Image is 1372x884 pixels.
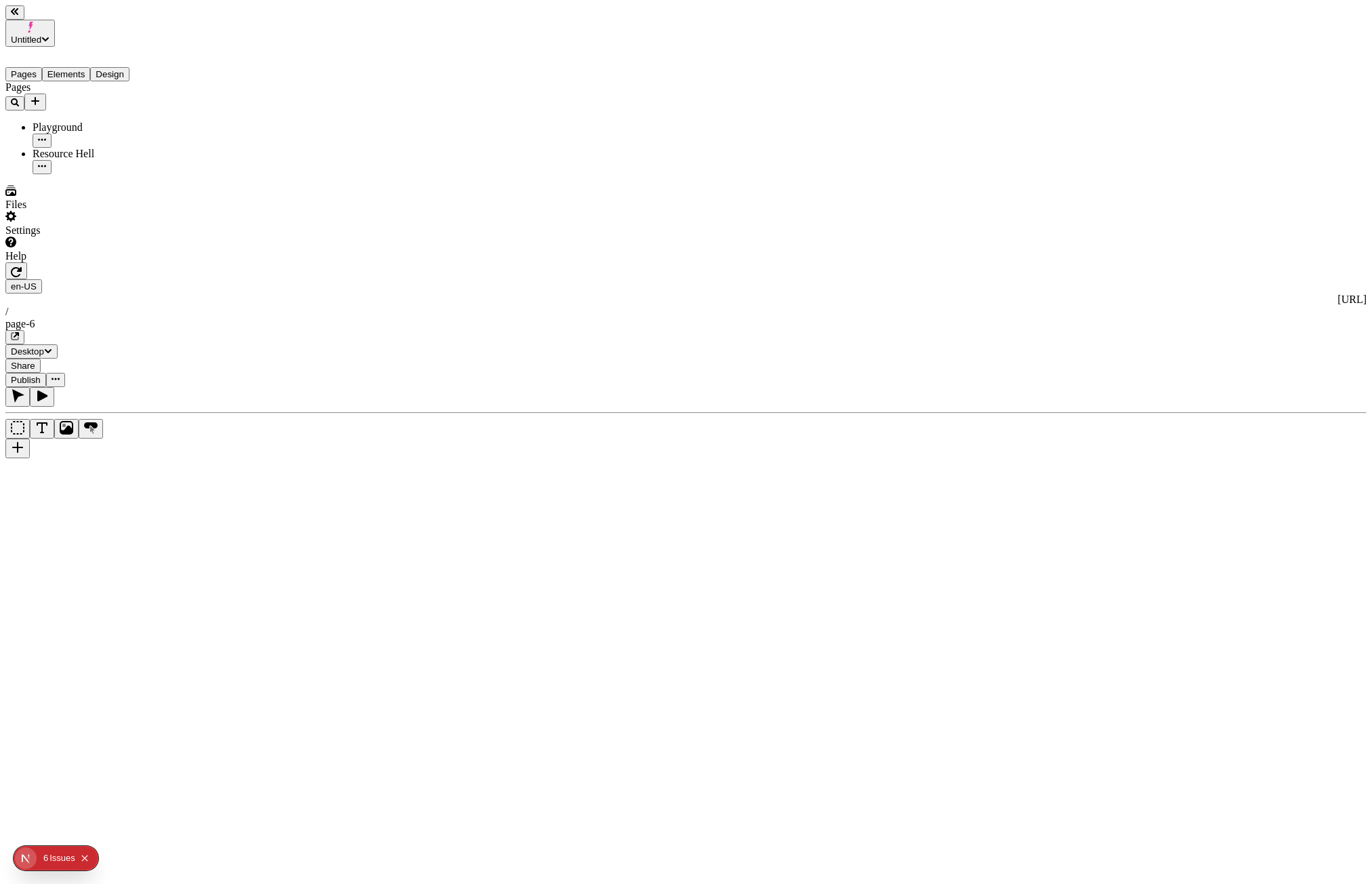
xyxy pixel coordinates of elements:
[30,419,54,439] button: Text
[11,361,35,371] span: Share
[5,419,30,439] button: Box
[5,199,168,211] div: Files
[5,294,1367,306] div: [URL]
[5,20,55,47] button: Untitled
[5,359,41,373] button: Share
[5,373,46,387] button: Publish
[33,121,168,134] div: Playground
[54,419,79,439] button: Image
[11,35,41,45] span: Untitled
[33,148,168,160] div: Resource Hell
[5,344,58,359] button: Desktop
[11,375,41,385] span: Publish
[79,419,103,439] button: Button
[5,279,42,294] button: Open locale picker
[5,318,1367,330] div: page-6
[5,250,168,262] div: Help
[5,81,168,94] div: Pages
[11,281,37,292] span: en-US
[5,306,1367,318] div: /
[42,67,91,81] button: Elements
[5,224,168,237] div: Settings
[24,94,46,110] button: Add new
[5,67,42,81] button: Pages
[90,67,129,81] button: Design
[11,346,44,357] span: Desktop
